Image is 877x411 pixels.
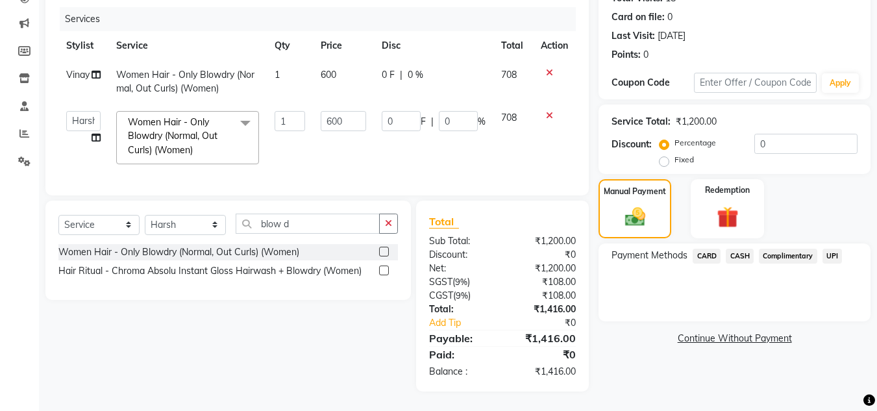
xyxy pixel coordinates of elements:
[611,48,641,62] div: Points:
[478,115,486,129] span: %
[501,112,517,123] span: 708
[619,205,652,229] img: _cash.svg
[419,234,502,248] div: Sub Total:
[710,204,745,230] img: _gift.svg
[58,31,108,60] th: Stylist
[693,249,721,264] span: CARD
[759,249,817,264] span: Complimentary
[517,316,586,330] div: ₹0
[601,332,868,345] a: Continue Without Payment
[374,31,493,60] th: Disc
[502,330,586,346] div: ₹1,416.00
[419,303,502,316] div: Total:
[267,31,314,60] th: Qty
[611,10,665,24] div: Card on file:
[58,264,362,278] div: Hair Ritual - Chroma Absolu Instant Gloss Hairwash + Blowdry (Women)
[705,184,750,196] label: Redemption
[502,248,586,262] div: ₹0
[502,234,586,248] div: ₹1,200.00
[431,115,434,129] span: |
[421,115,426,129] span: F
[611,138,652,151] div: Discount:
[429,215,459,229] span: Total
[66,69,90,81] span: Vinay
[502,289,586,303] div: ₹108.00
[667,10,673,24] div: 0
[676,115,717,129] div: ₹1,200.00
[456,290,468,301] span: 9%
[429,276,452,288] span: SGST
[382,68,395,82] span: 0 F
[501,69,517,81] span: 708
[658,29,686,43] div: [DATE]
[419,365,502,379] div: Balance :
[58,245,299,259] div: Women Hair - Only Blowdry (Normal, Out Curls) (Women)
[275,69,280,81] span: 1
[611,29,655,43] div: Last Visit:
[408,68,423,82] span: 0 %
[116,69,254,94] span: Women Hair - Only Blowdry (Normal, Out Curls) (Women)
[502,365,586,379] div: ₹1,416.00
[400,68,402,82] span: |
[502,275,586,289] div: ₹108.00
[694,73,817,93] input: Enter Offer / Coupon Code
[726,249,754,264] span: CASH
[313,31,373,60] th: Price
[429,290,453,301] span: CGST
[533,31,576,60] th: Action
[60,7,586,31] div: Services
[493,31,533,60] th: Total
[108,31,267,60] th: Service
[611,249,687,262] span: Payment Methods
[455,277,467,287] span: 9%
[604,186,666,197] label: Manual Payment
[128,116,217,156] span: Women Hair - Only Blowdry (Normal, Out Curls) (Women)
[822,73,859,93] button: Apply
[502,262,586,275] div: ₹1,200.00
[822,249,843,264] span: UPI
[502,347,586,362] div: ₹0
[419,316,516,330] a: Add Tip
[236,214,380,234] input: Search or Scan
[419,262,502,275] div: Net:
[419,275,502,289] div: ( )
[674,154,694,166] label: Fixed
[321,69,336,81] span: 600
[643,48,648,62] div: 0
[419,330,502,346] div: Payable:
[193,144,199,156] a: x
[419,347,502,362] div: Paid:
[502,303,586,316] div: ₹1,416.00
[611,76,693,90] div: Coupon Code
[674,137,716,149] label: Percentage
[419,248,502,262] div: Discount:
[611,115,671,129] div: Service Total:
[419,289,502,303] div: ( )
